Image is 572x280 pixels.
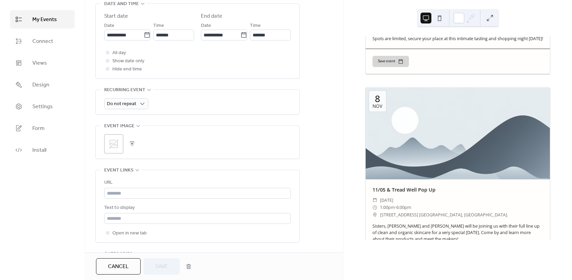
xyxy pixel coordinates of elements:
span: Time [250,22,261,30]
div: URL [104,179,289,187]
span: Connect [32,37,53,46]
span: Open in new tab [112,229,147,237]
div: ​ [372,211,377,218]
span: Date [104,22,114,30]
a: Install [10,141,75,159]
span: Date [201,22,211,30]
div: Text to display [104,204,289,212]
button: Save event [372,56,409,67]
div: ​ [372,197,377,204]
span: Recurring event [104,86,145,94]
div: End date [201,12,222,20]
span: Time [153,22,164,30]
span: All day [112,49,126,57]
a: My Events [10,10,75,29]
div: Nov [372,104,382,109]
div: ; [104,134,123,153]
span: [STREET_ADDRESS] [GEOGRAPHIC_DATA], [GEOGRAPHIC_DATA]. [380,211,508,218]
div: 8 [375,94,380,103]
span: Form [32,125,45,133]
div: Start date [104,12,128,20]
button: Cancel [96,258,141,275]
span: My Events [32,16,57,24]
span: Views [32,59,47,67]
span: Event image [104,122,134,130]
span: Design [32,81,49,89]
span: Cancel [108,263,129,271]
span: 6:00pm [396,204,411,211]
span: Do not repeat [107,99,136,109]
span: Hide end time [112,65,142,73]
span: Show date only [112,57,144,65]
div: ​ [372,204,377,211]
span: - [395,204,396,211]
a: Design [10,76,75,94]
div: Sisters, [PERSON_NAME] and [PERSON_NAME] will be joining us with their full line up of clean and ... [366,223,550,243]
span: [DATE] [380,197,393,204]
a: Views [10,54,75,72]
span: Install [32,146,46,154]
span: Settings [32,103,53,111]
a: Settings [10,97,75,116]
a: Connect [10,32,75,50]
a: Form [10,119,75,137]
span: Categories [104,250,132,258]
div: 11/05 & Tread Well Pop Up [366,186,550,194]
span: 1:00pm [380,204,395,211]
span: Event links [104,166,133,175]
